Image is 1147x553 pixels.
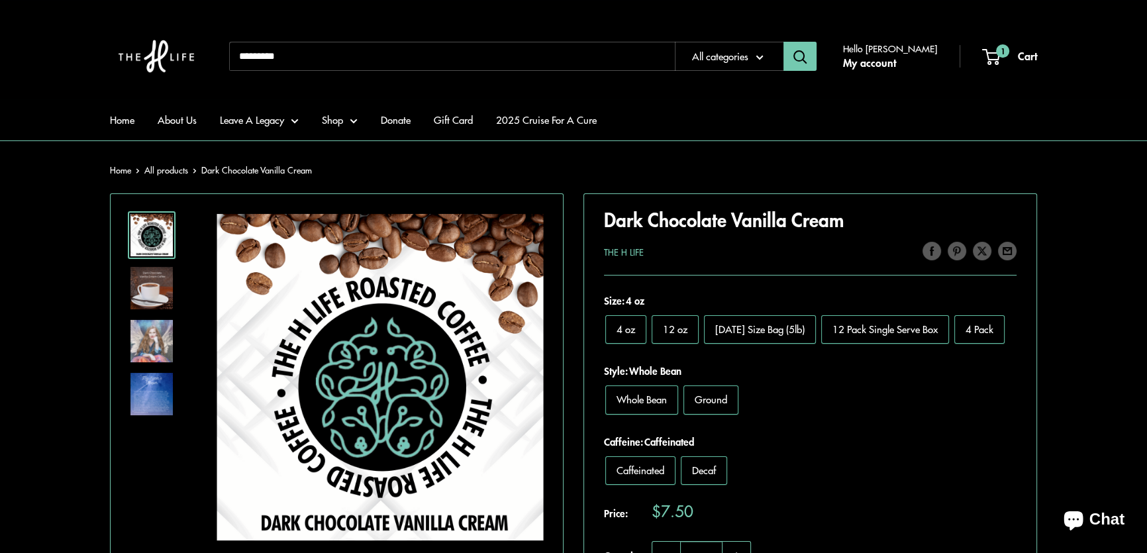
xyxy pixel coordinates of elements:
span: Price: [604,503,652,523]
span: Decaf [692,463,716,477]
label: Ground [683,385,738,414]
a: Gift Card [434,111,473,129]
a: Home [110,164,131,176]
span: [DATE] Size Bag (5lb) [715,322,805,336]
span: 12 Pack Single Serve Box [832,322,938,336]
span: 12 oz [663,322,687,336]
img: Dark Chocolate Vanilla Cream [217,214,543,540]
span: 4 oz [624,293,644,308]
a: 2025 Cruise For A Cure [496,111,597,129]
label: Monday Size Bag (5lb) [704,315,816,344]
span: Style: [604,362,1017,380]
span: Whole Bean [628,364,681,378]
span: Whole Bean [617,392,667,406]
a: Home [110,111,134,129]
img: The H Life [110,13,203,99]
input: Search... [229,42,675,71]
a: Donate [381,111,411,129]
a: Tweet on Twitter [973,240,991,260]
label: Whole Bean [605,385,678,414]
a: Share on Facebook [923,240,941,260]
a: The H Life [604,246,644,258]
span: Caffeine: [604,432,1017,451]
img: Dark Chocolate Vanilla Cream [130,267,173,309]
a: Leave A Legacy [220,111,299,129]
a: My account [843,53,896,73]
a: All products [144,164,188,176]
a: 1 Cart [983,46,1037,66]
img: Dark Chocolate Vanilla Cream [130,373,173,415]
a: Shop [322,111,358,129]
span: Caffeinated [617,463,664,477]
button: Search [783,42,817,71]
span: Size: [604,291,1017,310]
span: Ground [695,392,727,406]
a: About Us [158,111,197,129]
nav: Breadcrumb [110,162,312,178]
span: 4 oz [617,322,635,336]
label: Caffeinated [605,456,675,485]
a: Share by email [998,240,1017,260]
h1: Dark Chocolate Vanilla Cream [604,207,1017,233]
span: Dark Chocolate Vanilla Cream [201,164,312,176]
label: Decaf [681,456,727,485]
label: 12 Pack Single Serve Box [821,315,949,344]
span: 4 Pack [966,322,993,336]
a: Pin on Pinterest [948,240,966,260]
img: Dark Chocolate Vanilla Cream [130,320,173,362]
inbox-online-store-chat: Shopify online store chat [1052,499,1136,542]
span: $7.50 [652,503,693,519]
label: 4 Pack [954,315,1005,344]
img: Dark Chocolate Vanilla Cream [130,214,173,256]
label: 12 oz [652,315,699,344]
span: Hello [PERSON_NAME] [843,40,937,57]
span: Cart [1018,48,1037,64]
span: 1 [996,44,1009,58]
span: Caffeinated [643,434,694,449]
label: 4 oz [605,315,646,344]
